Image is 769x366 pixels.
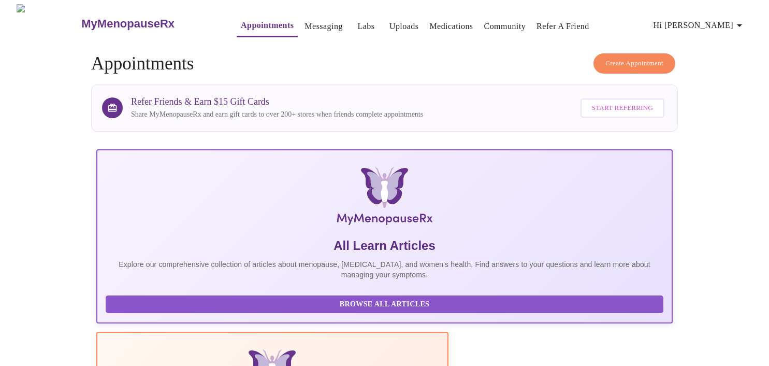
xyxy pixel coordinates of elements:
[389,19,419,34] a: Uploads
[91,53,678,74] h4: Appointments
[484,19,526,34] a: Community
[592,102,653,114] span: Start Referring
[532,16,593,37] button: Refer a Friend
[300,16,346,37] button: Messaging
[605,58,663,69] span: Create Appointment
[385,16,423,37] button: Uploads
[106,259,663,280] p: Explore our comprehensive collection of articles about menopause, [MEDICAL_DATA], and women's hea...
[106,237,663,254] h5: All Learn Articles
[480,16,530,37] button: Community
[116,298,653,311] span: Browse All Articles
[425,16,477,37] button: Medications
[106,299,666,308] a: Browse All Articles
[593,53,675,74] button: Create Appointment
[581,98,664,118] button: Start Referring
[241,18,294,33] a: Appointments
[131,96,423,107] h3: Refer Friends & Earn $15 Gift Cards
[17,4,80,43] img: MyMenopauseRx Logo
[192,167,577,229] img: MyMenopauseRx Logo
[578,93,667,123] a: Start Referring
[429,19,473,34] a: Medications
[350,16,383,37] button: Labs
[654,18,746,33] span: Hi [PERSON_NAME]
[649,15,750,36] button: Hi [PERSON_NAME]
[80,6,216,42] a: MyMenopauseRx
[131,109,423,120] p: Share MyMenopauseRx and earn gift cards to over 200+ stores when friends complete appointments
[304,19,342,34] a: Messaging
[536,19,589,34] a: Refer a Friend
[357,19,374,34] a: Labs
[237,15,298,37] button: Appointments
[106,295,663,314] button: Browse All Articles
[81,17,175,31] h3: MyMenopauseRx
